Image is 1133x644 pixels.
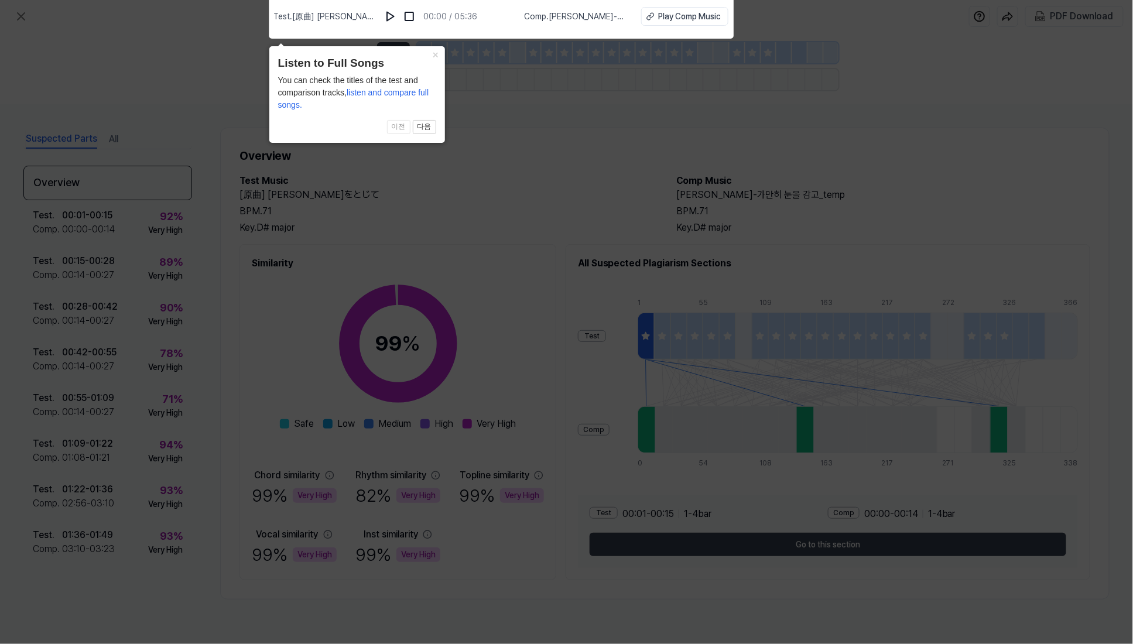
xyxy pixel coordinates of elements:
[641,7,728,26] button: Play Comp Music
[278,74,436,111] div: You can check the titles of the test and comparison tracks,
[658,11,721,23] div: Play Comp Music
[426,46,445,63] button: Close
[278,88,429,109] span: listen and compare full songs.
[524,11,627,23] span: Comp . [PERSON_NAME]-가만히 눈을 감고_temp
[413,120,436,134] button: 다음
[385,11,396,22] img: play
[403,11,415,22] img: stop
[278,55,436,72] header: Listen to Full Songs
[423,11,477,23] div: 00:00 / 05:36
[273,11,376,23] span: Test . [原曲] [PERSON_NAME]をとじて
